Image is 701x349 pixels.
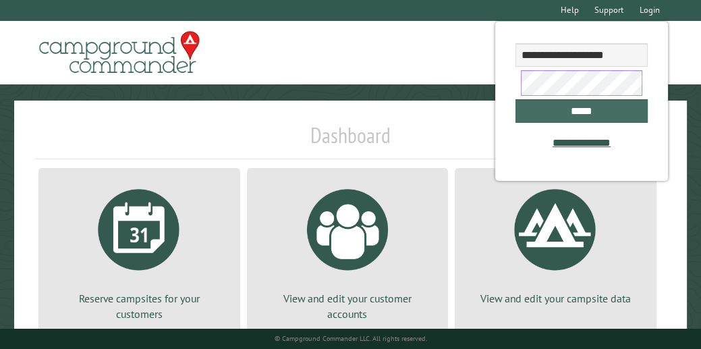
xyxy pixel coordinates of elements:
img: Campground Commander [35,26,204,79]
a: View and edit your customer accounts [263,179,432,321]
p: Reserve campsites for your customers [55,291,224,321]
p: View and edit your campsite data [471,291,640,306]
h1: Dashboard [35,122,666,159]
small: © Campground Commander LLC. All rights reserved. [275,334,427,343]
a: Reserve campsites for your customers [55,179,224,321]
p: View and edit your customer accounts [263,291,432,321]
a: View and edit your campsite data [471,179,640,306]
